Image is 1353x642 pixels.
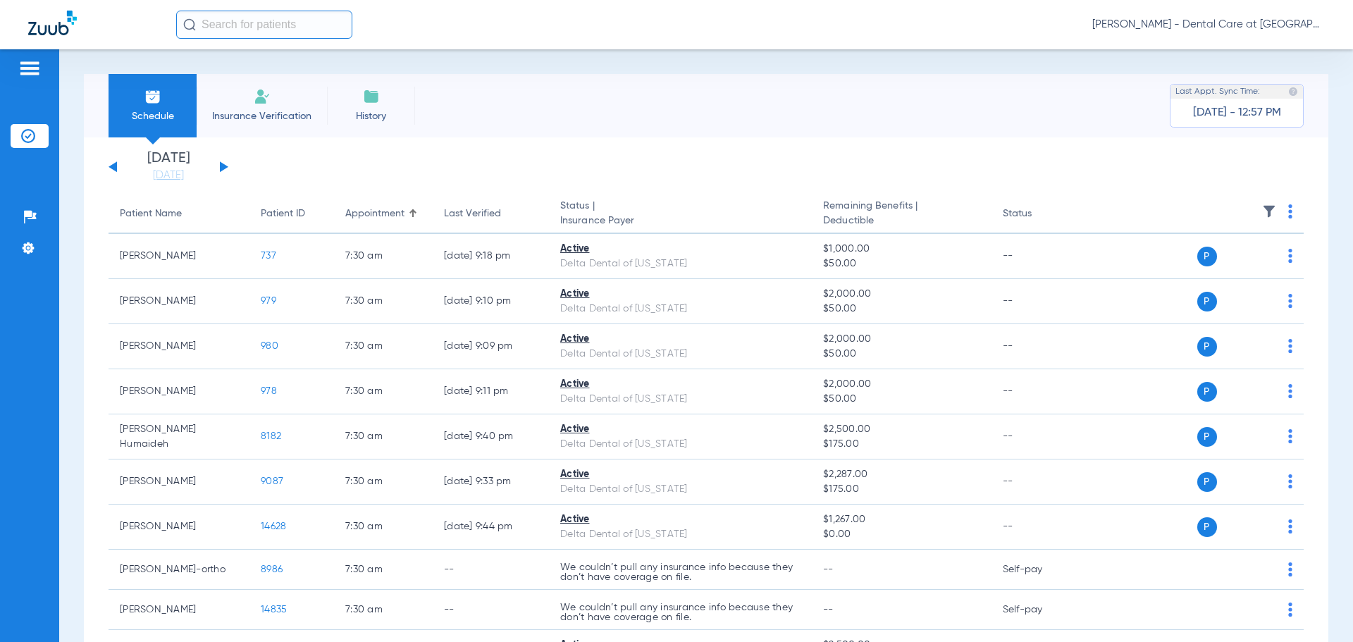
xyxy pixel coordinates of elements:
[334,414,433,459] td: 7:30 AM
[1288,603,1292,617] img: group-dot-blue.svg
[823,527,980,542] span: $0.00
[444,206,538,221] div: Last Verified
[109,550,249,590] td: [PERSON_NAME]-ortho
[1262,204,1276,218] img: filter.svg
[433,324,549,369] td: [DATE] 9:09 PM
[207,109,316,123] span: Insurance Verification
[363,88,380,105] img: History
[1288,294,1292,308] img: group-dot-blue.svg
[560,377,801,392] div: Active
[433,590,549,630] td: --
[991,459,1087,505] td: --
[1197,472,1217,492] span: P
[991,279,1087,324] td: --
[334,324,433,369] td: 7:30 AM
[560,214,801,228] span: Insurance Payer
[560,347,801,362] div: Delta Dental of [US_STATE]
[109,324,249,369] td: [PERSON_NAME]
[560,562,801,582] p: We couldn’t pull any insurance info because they don’t have coverage on file.
[823,287,980,302] span: $2,000.00
[560,332,801,347] div: Active
[261,206,305,221] div: Patient ID
[444,206,501,221] div: Last Verified
[120,206,182,221] div: Patient Name
[126,168,211,183] a: [DATE]
[176,11,352,39] input: Search for patients
[345,206,404,221] div: Appointment
[18,60,41,77] img: hamburger-icon
[1197,427,1217,447] span: P
[812,195,991,234] th: Remaining Benefits |
[334,279,433,324] td: 7:30 AM
[261,476,283,486] span: 9087
[991,414,1087,459] td: --
[1288,339,1292,353] img: group-dot-blue.svg
[823,437,980,452] span: $175.00
[823,332,980,347] span: $2,000.00
[1288,249,1292,263] img: group-dot-blue.svg
[261,564,283,574] span: 8986
[261,206,323,221] div: Patient ID
[433,505,549,550] td: [DATE] 9:44 PM
[991,590,1087,630] td: Self-pay
[991,369,1087,414] td: --
[823,564,834,574] span: --
[560,482,801,497] div: Delta Dental of [US_STATE]
[334,369,433,414] td: 7:30 AM
[560,287,801,302] div: Active
[560,512,801,527] div: Active
[334,550,433,590] td: 7:30 AM
[823,512,980,527] span: $1,267.00
[1197,517,1217,537] span: P
[823,302,980,316] span: $50.00
[109,505,249,550] td: [PERSON_NAME]
[1288,204,1292,218] img: group-dot-blue.svg
[261,605,287,615] span: 14835
[334,459,433,505] td: 7:30 AM
[1197,337,1217,357] span: P
[345,206,421,221] div: Appointment
[991,550,1087,590] td: Self-pay
[560,467,801,482] div: Active
[1175,85,1260,99] span: Last Appt. Sync Time:
[560,603,801,622] p: We couldn’t pull any insurance info because they don’t have coverage on file.
[560,242,801,257] div: Active
[261,431,281,441] span: 8182
[991,234,1087,279] td: --
[334,505,433,550] td: 7:30 AM
[823,392,980,407] span: $50.00
[261,386,277,396] span: 978
[1288,384,1292,398] img: group-dot-blue.svg
[560,527,801,542] div: Delta Dental of [US_STATE]
[823,377,980,392] span: $2,000.00
[823,242,980,257] span: $1,000.00
[109,279,249,324] td: [PERSON_NAME]
[560,392,801,407] div: Delta Dental of [US_STATE]
[991,195,1087,234] th: Status
[1288,429,1292,443] img: group-dot-blue.svg
[1193,106,1281,120] span: [DATE] - 12:57 PM
[261,341,278,351] span: 980
[126,152,211,183] li: [DATE]
[261,251,276,261] span: 737
[433,234,549,279] td: [DATE] 9:18 PM
[823,257,980,271] span: $50.00
[433,279,549,324] td: [DATE] 9:10 PM
[560,257,801,271] div: Delta Dental of [US_STATE]
[119,109,186,123] span: Schedule
[991,324,1087,369] td: --
[823,467,980,482] span: $2,287.00
[433,550,549,590] td: --
[823,422,980,437] span: $2,500.00
[144,88,161,105] img: Schedule
[261,296,276,306] span: 979
[433,414,549,459] td: [DATE] 9:40 PM
[823,347,980,362] span: $50.00
[261,521,286,531] span: 14628
[1288,87,1298,97] img: last sync help info
[549,195,812,234] th: Status |
[1197,247,1217,266] span: P
[183,18,196,31] img: Search Icon
[823,214,980,228] span: Deductible
[109,459,249,505] td: [PERSON_NAME]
